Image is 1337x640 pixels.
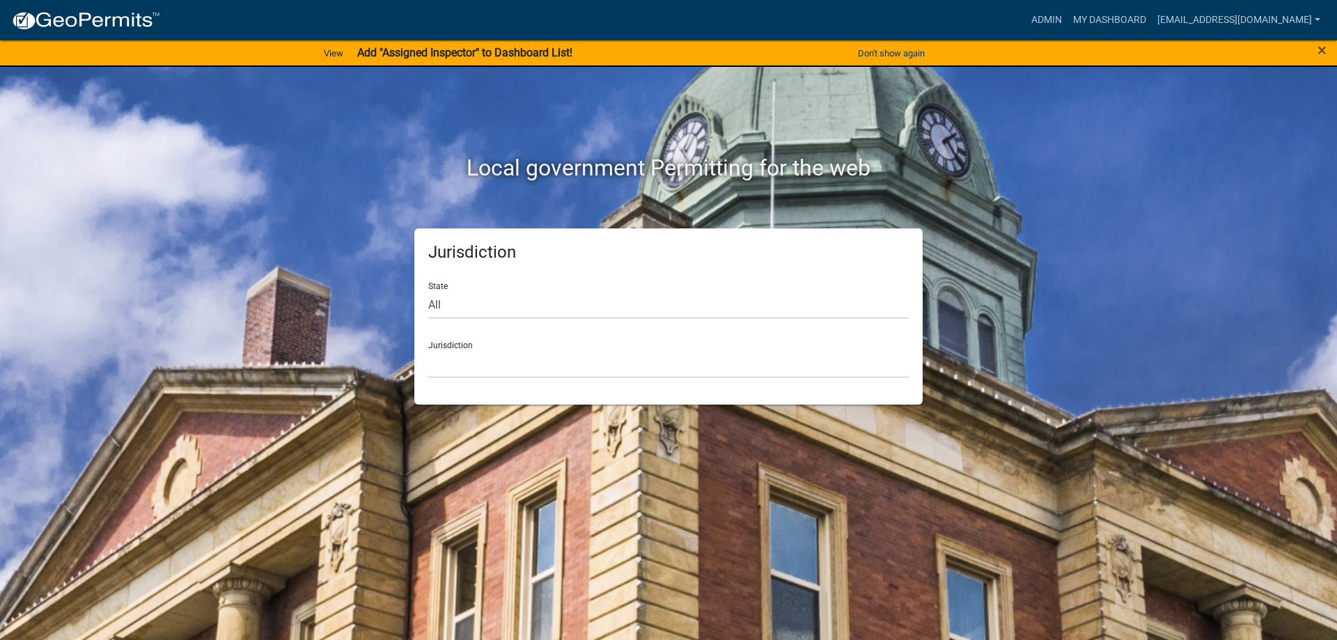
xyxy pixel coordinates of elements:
h2: Local government Permitting for the web [282,155,1055,181]
strong: Add "Assigned Inspector" to Dashboard List! [357,46,572,59]
a: My Dashboard [1068,7,1152,33]
h5: Jurisdiction [428,242,909,263]
button: Don't show again [852,42,930,65]
a: [EMAIL_ADDRESS][DOMAIN_NAME] [1152,7,1326,33]
a: View [318,42,349,65]
a: Admin [1026,7,1068,33]
button: Close [1318,42,1327,58]
span: × [1318,40,1327,60]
